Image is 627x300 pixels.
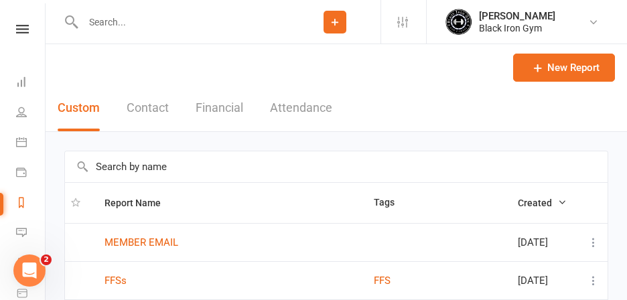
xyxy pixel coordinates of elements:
[16,129,46,159] a: Calendar
[58,85,100,131] button: Custom
[445,9,472,35] img: thumb_image1623296242.png
[368,183,512,223] th: Tags
[512,223,577,261] td: [DATE]
[16,159,46,189] a: Payments
[479,10,555,22] div: [PERSON_NAME]
[41,254,52,265] span: 2
[374,273,391,289] button: FFS
[65,151,608,182] input: Search by name
[104,275,127,287] a: FFSs
[16,98,46,129] a: People
[104,236,178,248] a: MEMBER EMAIL
[127,85,169,131] button: Contact
[479,22,555,34] div: Black Iron Gym
[16,189,46,219] a: Reports
[79,13,289,31] input: Search...
[196,85,243,131] button: Financial
[512,261,577,299] td: [DATE]
[13,254,46,287] iframe: Intercom live chat
[518,195,567,211] button: Created
[270,85,332,131] button: Attendance
[104,198,176,208] span: Report Name
[518,198,567,208] span: Created
[513,54,615,82] a: New Report
[16,68,46,98] a: Dashboard
[104,195,176,211] button: Report Name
